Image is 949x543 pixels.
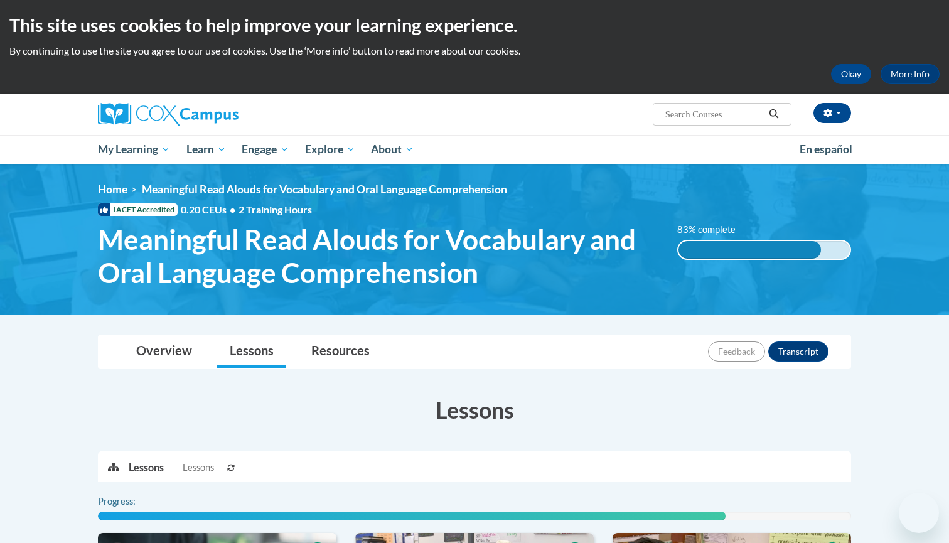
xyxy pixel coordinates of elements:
[142,183,507,196] span: Meaningful Read Alouds for Vocabulary and Oral Language Comprehension
[9,13,940,38] h2: This site uses cookies to help improve your learning experience.
[831,64,871,84] button: Okay
[881,64,940,84] a: More Info
[178,135,234,164] a: Learn
[79,135,870,164] div: Main menu
[371,142,414,157] span: About
[98,103,239,126] img: Cox Campus
[678,241,821,259] div: 83% complete
[233,135,297,164] a: Engage
[305,142,355,157] span: Explore
[98,103,336,126] a: Cox Campus
[90,135,178,164] a: My Learning
[186,142,226,157] span: Learn
[800,142,852,156] span: En español
[242,142,289,157] span: Engage
[183,461,214,475] span: Lessons
[664,107,764,122] input: Search Courses
[363,135,422,164] a: About
[708,341,765,362] button: Feedback
[768,341,828,362] button: Transcript
[181,203,239,217] span: 0.20 CEUs
[129,461,164,475] p: Lessons
[98,394,851,426] h3: Lessons
[239,203,312,215] span: 2 Training Hours
[98,142,170,157] span: My Learning
[299,335,382,368] a: Resources
[9,44,940,58] p: By continuing to use the site you agree to our use of cookies. Use the ‘More info’ button to read...
[217,335,286,368] a: Lessons
[677,223,749,237] label: 83% complete
[98,223,658,289] span: Meaningful Read Alouds for Vocabulary and Oral Language Comprehension
[98,495,170,508] label: Progress:
[297,135,363,164] a: Explore
[791,136,861,163] a: En español
[813,103,851,123] button: Account Settings
[899,493,939,533] iframe: Button to launch messaging window
[764,107,783,122] button: Search
[230,203,235,215] span: •
[98,203,178,216] span: IACET Accredited
[124,335,205,368] a: Overview
[98,183,127,196] a: Home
